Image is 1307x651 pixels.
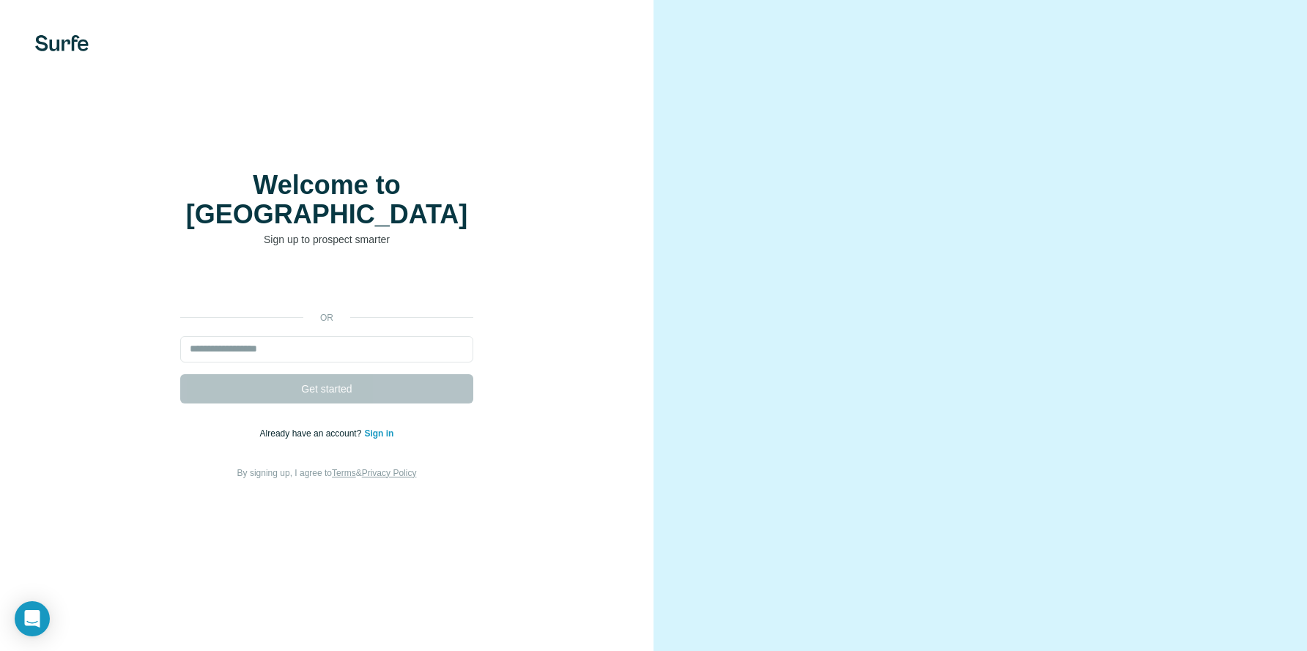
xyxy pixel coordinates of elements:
div: Open Intercom Messenger [15,601,50,636]
p: Sign up to prospect smarter [180,232,473,247]
a: Privacy Policy [362,468,417,478]
a: Sign in [364,428,393,439]
span: By signing up, I agree to & [237,468,417,478]
iframe: Sign in with Google Button [173,269,481,301]
a: Terms [332,468,356,478]
span: Already have an account? [260,428,365,439]
p: or [303,311,350,324]
iframe: Sign in with Google Dialogue [1006,15,1292,185]
img: Surfe's logo [35,35,89,51]
h1: Welcome to [GEOGRAPHIC_DATA] [180,171,473,229]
